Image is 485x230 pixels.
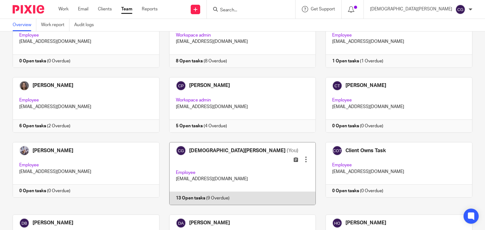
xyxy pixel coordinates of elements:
[455,4,465,14] img: svg%3E
[219,8,276,13] input: Search
[311,7,335,11] span: Get Support
[121,6,132,12] a: Team
[58,6,69,12] a: Work
[142,6,158,12] a: Reports
[78,6,88,12] a: Email
[370,6,452,12] p: [DEMOGRAPHIC_DATA][PERSON_NAME]
[13,19,36,31] a: Overview
[13,5,44,14] img: Pixie
[41,19,69,31] a: Work report
[98,6,112,12] a: Clients
[74,19,99,31] a: Audit logs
